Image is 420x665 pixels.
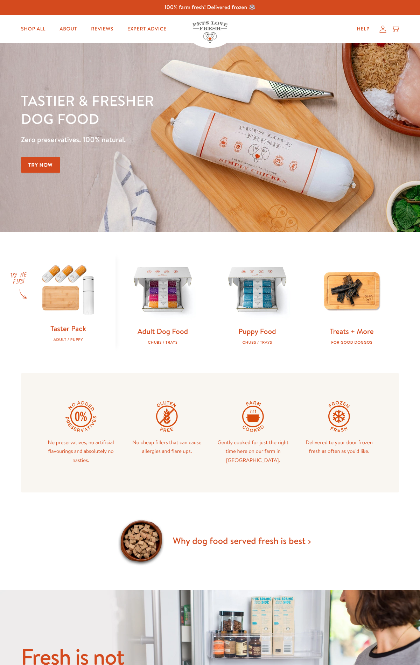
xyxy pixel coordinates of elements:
[330,326,373,336] a: Treats + More
[115,515,167,567] img: Why dog food served fresh is best
[122,22,172,36] a: Expert Advice
[221,340,293,345] div: Chubs / Trays
[302,438,377,456] p: Delivered to your door frozen fresh as often as you'd like.
[54,22,83,36] a: About
[216,438,290,465] p: Gently cooked for just the right time here on our farm in [GEOGRAPHIC_DATA].
[351,22,375,36] a: Help
[21,133,273,146] p: Zero preservatives. 100% natural.
[85,22,119,36] a: Reviews
[21,91,273,128] h1: Tastier & fresher dog food
[127,340,199,345] div: Chubs / Trays
[32,337,104,342] div: Adult / Puppy
[15,22,51,36] a: Shop All
[43,438,118,465] p: No preservatives, no artificial flavourings and absolutely no nasties.
[192,21,227,43] img: Pets Love Fresh
[138,326,188,336] a: Adult Dog Food
[21,157,60,173] a: Try Now
[129,438,204,456] p: No cheap fillers that can cause allergies and flare ups.
[316,340,388,345] div: For good doggos
[173,534,311,547] a: Why dog food served fresh is best
[238,326,276,336] a: Puppy Food
[50,323,86,334] a: Taster Pack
